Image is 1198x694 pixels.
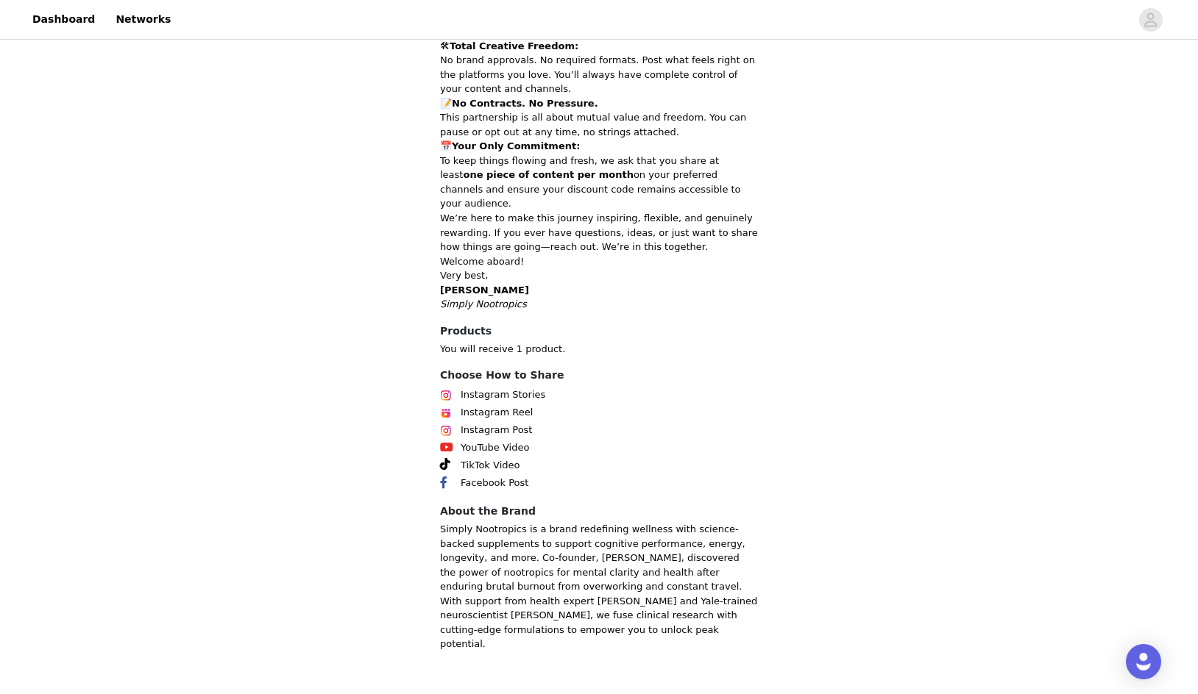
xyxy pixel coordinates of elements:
h4: Products [440,323,758,339]
img: Instagram Icon [440,425,452,437]
div: Open Intercom Messenger [1126,644,1161,679]
p: 📅 To keep things flowing and fresh, we ask that you share at least on your preferred channels and... [440,139,758,211]
h4: Choose How to Share [440,368,758,383]
p: Simply Nootropics is a brand redefining wellness with science-backed supplements to support cogni... [440,522,758,651]
strong: Your Only Commitment: [452,140,580,151]
img: Instagram Reels Icon [440,407,452,419]
span: YouTube Video [461,440,529,455]
span: Instagram Reel [461,405,533,420]
strong: one piece of content per month [463,169,633,180]
div: avatar [1144,8,1158,32]
p: We’re here to make this journey inspiring, flexible, and genuinely rewarding. If you ever have qu... [440,211,758,254]
strong: No Contracts. No Pressure. [452,98,598,109]
span: Facebook Post [461,476,528,490]
h4: About the Brand [440,504,758,519]
p: 📝 This partnership is all about mutual value and freedom. You can pause or opt out at any time, n... [440,96,758,140]
span: Instagram Post [461,423,532,437]
strong: [PERSON_NAME] [440,285,529,296]
span: TikTok Video [461,458,520,473]
p: Welcome aboard! [440,254,758,269]
p: You will receive 1 product. [440,342,758,357]
strong: Total Creative Freedom: [450,40,578,51]
a: Dashboard [24,3,104,36]
span: Instagram Stories [461,387,545,402]
p: Very best, [440,268,758,312]
a: Networks [107,3,180,36]
em: Simply Nootropics [440,298,527,310]
img: Instagram Icon [440,390,452,401]
p: 🛠 No brand approvals. No required formats. Post what feels right on the platforms you love. You’l... [440,39,758,96]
